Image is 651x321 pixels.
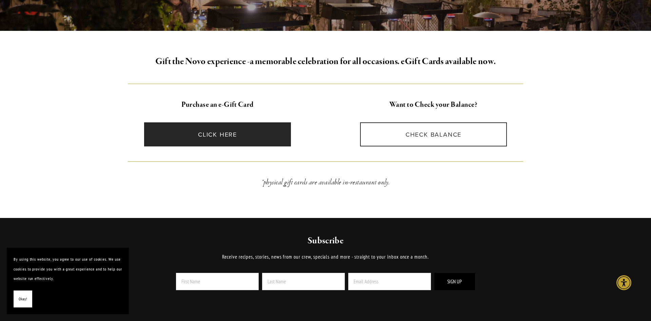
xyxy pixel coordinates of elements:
[176,273,259,290] input: First Name
[348,273,431,290] input: Email Address
[128,55,523,69] h2: a memorable celebration for all occasions. eGift Cards available now.
[19,294,27,304] span: Okay!
[158,235,494,247] h2: Subscribe
[261,178,390,187] em: *physical gift cards are available in-restaurant only.
[144,122,291,146] a: CLICK HERE
[262,273,345,290] input: Last Name
[447,278,462,285] span: Sign Up
[155,56,250,67] strong: Gift the Novo experience -
[389,100,478,109] strong: Want to Check your Balance?
[434,273,475,290] button: Sign Up
[14,255,122,284] p: By using this website, you agree to our use of cookies. We use cookies to provide you with a grea...
[360,122,507,146] a: CHECK BALANCE
[616,275,631,290] div: Accessibility Menu
[158,253,494,261] p: Receive recipes, stories, news from our crew, specials and more - straight to your inbox once a m...
[14,290,32,308] button: Okay!
[7,248,129,314] section: Cookie banner
[181,100,253,109] strong: Purchase an e-Gift Card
